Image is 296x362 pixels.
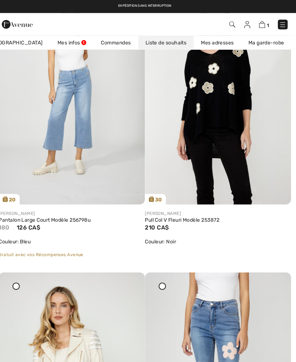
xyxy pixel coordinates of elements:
[98,35,142,48] a: Commandes
[5,246,148,252] div: Gratuit avec vos Récompenses Avenue
[22,219,45,226] span: 126 CA$
[8,20,38,27] a: 1ère Avenue
[279,21,286,28] img: Menu
[148,212,291,218] a: Pull Col V Fleuri Modèle 253872
[245,21,251,28] img: Mes infos
[5,212,148,218] a: Pantalon Large Court Modèle 256798u
[142,35,196,48] a: Liste de souhaits
[55,35,98,48] a: Mes infos
[260,20,270,28] a: 1
[8,17,38,31] img: 1ère Avenue
[260,21,266,27] img: Panier d'achat
[231,21,237,27] img: Recherche
[268,22,270,27] span: 1
[5,206,148,212] div: [PERSON_NAME]
[5,219,16,226] span: 180
[242,35,292,48] a: Ma garde-robe
[196,35,242,48] a: Mes adresses
[5,233,148,240] div: Couleur: Bleu
[148,219,171,226] span: 210 CA$
[148,233,291,240] div: Couleur: Noir
[122,4,174,7] a: Expédition sans interruption
[148,206,291,212] div: [PERSON_NAME]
